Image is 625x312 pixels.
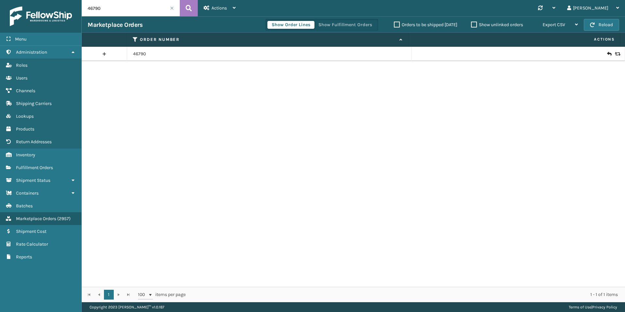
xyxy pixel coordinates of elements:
div: | [569,302,617,312]
label: Orders to be shipped [DATE] [394,22,457,27]
span: Rate Calculator [16,241,48,247]
a: Terms of Use [569,305,591,309]
span: Lookups [16,113,34,119]
span: Products [16,126,34,132]
span: Reports [16,254,32,260]
button: Show Fulfillment Orders [314,21,376,29]
img: logo [10,7,72,26]
span: Roles [16,62,27,68]
label: Order Number [140,37,396,43]
span: Channels [16,88,35,94]
h3: Marketplace Orders [88,21,143,29]
i: Create Return Label [607,51,611,57]
span: Fulfillment Orders [16,165,53,170]
label: Show unlinked orders [471,22,523,27]
a: Privacy Policy [592,305,617,309]
p: Copyright 2023 [PERSON_NAME]™ v 1.0.187 [90,302,164,312]
span: items per page [138,290,186,300]
span: Return Addresses [16,139,52,145]
span: Menu [15,36,26,42]
span: Administration [16,49,47,55]
span: 100 [138,291,148,298]
button: Reload [584,19,619,31]
div: 1 - 1 of 1 items [195,291,618,298]
span: Containers [16,190,39,196]
i: Replace [615,52,619,56]
a: 46790 [133,51,146,57]
span: Shipment Cost [16,229,46,234]
span: Shipping Carriers [16,101,52,106]
span: ( 2957 ) [57,216,71,221]
span: Actions [411,34,619,45]
span: Shipment Status [16,178,50,183]
span: Export CSV [543,22,565,27]
span: Inventory [16,152,35,158]
button: Show Order Lines [267,21,314,29]
a: 1 [104,290,114,300]
span: Users [16,75,27,81]
span: Marketplace Orders [16,216,56,221]
span: Actions [211,5,227,11]
span: Batches [16,203,33,209]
